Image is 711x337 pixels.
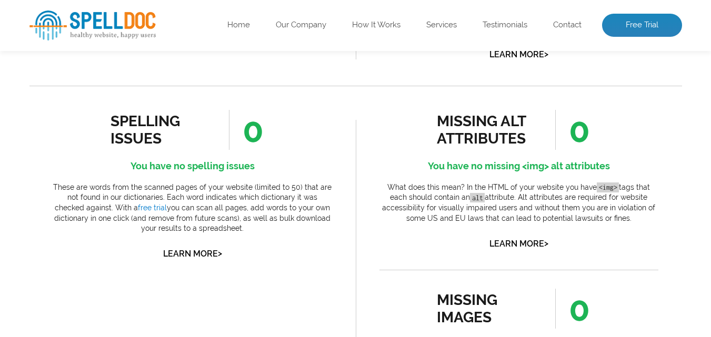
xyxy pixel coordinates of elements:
[553,20,582,30] a: Contact
[544,236,548,251] span: >
[53,158,332,175] h4: You have no spelling issues
[352,20,400,30] a: How It Works
[138,203,167,212] a: free trial
[227,20,250,30] a: Home
[111,113,206,147] div: spelling issues
[379,158,658,175] h4: You have no missing <img> alt attributes
[602,14,682,37] a: Free Trial
[437,113,532,147] div: missing alt attributes
[544,47,548,62] span: >
[379,182,658,223] p: What does this mean? In the HTML of your website you have tags that each should contain an attrib...
[163,249,222,259] a: Learn More>
[53,182,332,234] p: These are words from the scanned pages of your website (limited to 50) that are not found in our ...
[555,289,590,329] span: 0
[489,239,548,249] a: Learn More>
[437,291,532,326] div: missing images
[218,246,222,261] span: >
[597,182,619,192] code: <img>
[276,20,326,30] a: Our Company
[29,11,156,40] img: SpellDoc
[229,110,264,150] span: 0
[426,20,457,30] a: Services
[489,49,548,59] a: Learn More>
[555,110,590,150] span: 0
[470,193,485,203] code: alt
[483,20,527,30] a: Testimonials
